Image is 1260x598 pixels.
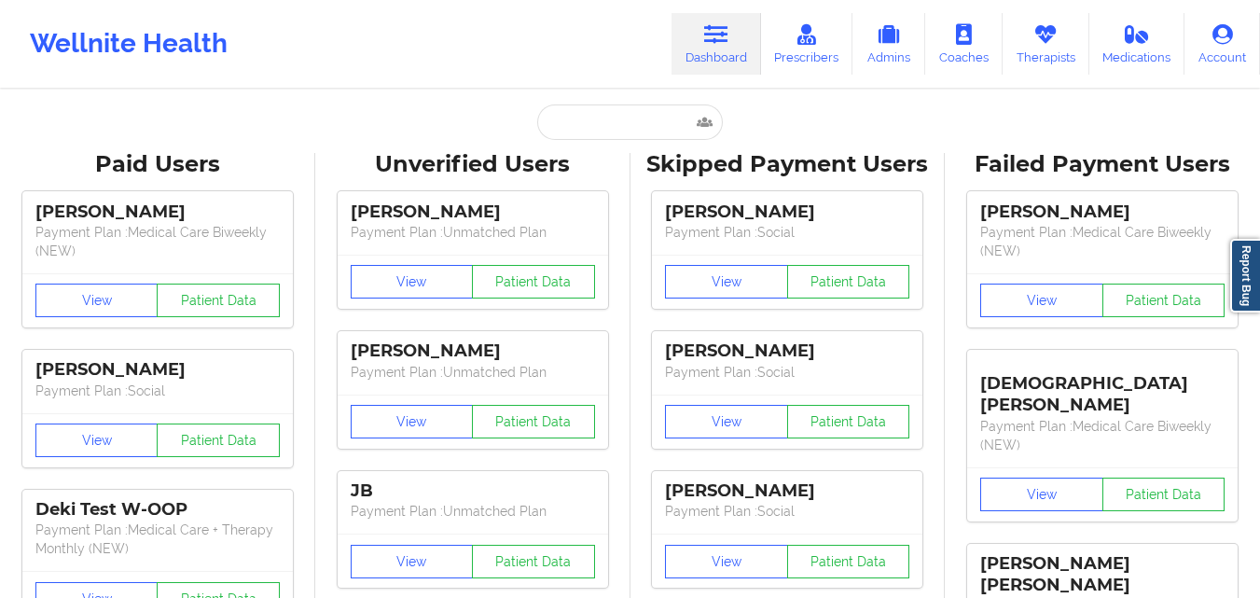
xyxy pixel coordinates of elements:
[351,545,474,578] button: View
[351,502,595,521] p: Payment Plan : Unmatched Plan
[672,13,761,75] a: Dashboard
[157,424,280,457] button: Patient Data
[35,424,159,457] button: View
[980,417,1225,454] p: Payment Plan : Medical Care Biweekly (NEW)
[351,405,474,438] button: View
[665,545,788,578] button: View
[328,150,617,179] div: Unverified Users
[35,223,280,260] p: Payment Plan : Medical Care Biweekly (NEW)
[351,363,595,382] p: Payment Plan : Unmatched Plan
[351,223,595,242] p: Payment Plan : Unmatched Plan
[13,150,302,179] div: Paid Users
[351,341,595,362] div: [PERSON_NAME]
[644,150,933,179] div: Skipped Payment Users
[665,265,788,299] button: View
[980,359,1225,416] div: [DEMOGRAPHIC_DATA][PERSON_NAME]
[958,150,1247,179] div: Failed Payment Users
[852,13,925,75] a: Admins
[665,363,909,382] p: Payment Plan : Social
[35,284,159,317] button: View
[1230,239,1260,313] a: Report Bug
[925,13,1003,75] a: Coaches
[35,359,280,381] div: [PERSON_NAME]
[980,223,1225,260] p: Payment Plan : Medical Care Biweekly (NEW)
[665,223,909,242] p: Payment Plan : Social
[472,265,595,299] button: Patient Data
[980,478,1103,511] button: View
[980,202,1225,223] div: [PERSON_NAME]
[1003,13,1089,75] a: Therapists
[980,284,1103,317] button: View
[351,480,595,502] div: JB
[980,553,1225,596] div: [PERSON_NAME] [PERSON_NAME]
[351,265,474,299] button: View
[761,13,853,75] a: Prescribers
[665,405,788,438] button: View
[1102,478,1225,511] button: Patient Data
[472,405,595,438] button: Patient Data
[787,405,910,438] button: Patient Data
[35,499,280,521] div: Deki Test W-OOP
[665,502,909,521] p: Payment Plan : Social
[351,202,595,223] div: [PERSON_NAME]
[1102,284,1225,317] button: Patient Data
[157,284,280,317] button: Patient Data
[35,382,280,400] p: Payment Plan : Social
[787,265,910,299] button: Patient Data
[35,202,280,223] div: [PERSON_NAME]
[472,545,595,578] button: Patient Data
[1089,13,1185,75] a: Medications
[665,480,909,502] div: [PERSON_NAME]
[35,521,280,558] p: Payment Plan : Medical Care + Therapy Monthly (NEW)
[665,202,909,223] div: [PERSON_NAME]
[665,341,909,362] div: [PERSON_NAME]
[1184,13,1260,75] a: Account
[787,545,910,578] button: Patient Data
